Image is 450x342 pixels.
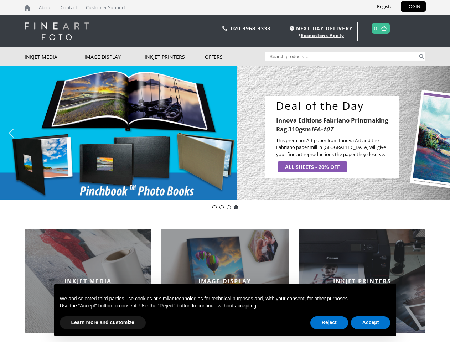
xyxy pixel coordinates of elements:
button: Accept [351,316,390,329]
h2: IMAGE DISPLAY [161,277,289,285]
a: Inkjet Printers [145,47,205,66]
a: Image Display [84,47,145,66]
h2: INKJET MEDIA [25,277,152,285]
button: Search [418,52,426,61]
a: 0 [374,23,377,33]
div: Choose slide to display. [211,204,239,211]
div: Innova Editions IFA11 [219,205,224,209]
div: Notice [48,278,402,342]
p: Use the “Accept” button to consent. Use the “Reject” button to continue without accepting. [60,302,390,310]
img: phone.svg [222,26,227,31]
button: Learn more and customize [60,316,146,329]
div: Deal of the Day- Innova Editions IFA107 [212,205,217,209]
b: Innova Editions Fabriano Printmaking Rag 310gsm [276,116,388,133]
a: Register [372,1,399,12]
img: basket.svg [381,26,387,31]
p: We and selected third parties use cookies or similar technologies for technical purposes and, wit... [60,295,390,302]
a: Exceptions Apply [301,32,344,38]
img: time.svg [290,26,294,31]
h2: INKJET PRINTERS [299,277,426,285]
i: IFA-107 [311,125,333,133]
img: previous arrow [5,128,17,139]
a: LOGIN [401,1,426,12]
div: pinch book [234,205,238,209]
input: Search products… [265,52,418,61]
a: Inkjet Media [25,47,85,66]
a: Offers [205,47,265,66]
a: 020 3968 3333 [231,25,271,32]
div: ALL SHEETS - 20% OFF [285,163,340,171]
div: Innova-general [227,205,231,209]
p: This premium Art paper from Innova Art and the Fabriano paper mill in [GEOGRAPHIC_DATA] will give... [276,137,394,158]
img: next arrow [433,128,445,139]
span: NEXT DAY DELIVERY [288,24,353,32]
a: Deal of the Day [276,99,395,112]
img: logo-white.svg [25,22,89,40]
button: Reject [310,316,348,329]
